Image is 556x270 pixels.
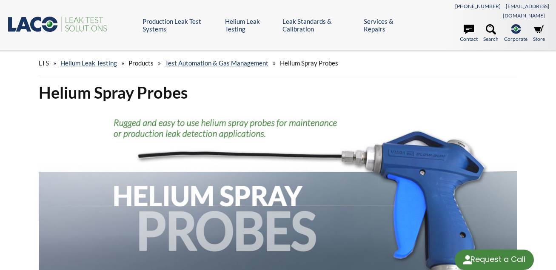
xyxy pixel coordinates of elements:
[503,3,549,19] a: [EMAIL_ADDRESS][DOMAIN_NAME]
[504,35,527,43] span: Corporate
[39,51,517,75] div: » » » »
[165,59,268,67] a: Test Automation & Gas Management
[280,59,338,67] span: Helium Spray Probes
[461,253,474,267] img: round button
[455,250,534,270] div: Request a Call
[282,17,357,33] a: Leak Standards & Calibration
[483,24,499,43] a: Search
[128,59,154,67] span: Products
[470,250,525,269] div: Request a Call
[143,17,219,33] a: Production Leak Test Systems
[364,17,412,33] a: Services & Repairs
[39,82,517,103] h1: Helium Spray Probes
[60,59,117,67] a: Helium Leak Testing
[533,24,545,43] a: Store
[455,3,501,9] a: [PHONE_NUMBER]
[225,17,277,33] a: Helium Leak Testing
[460,24,478,43] a: Contact
[39,59,49,67] span: LTS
